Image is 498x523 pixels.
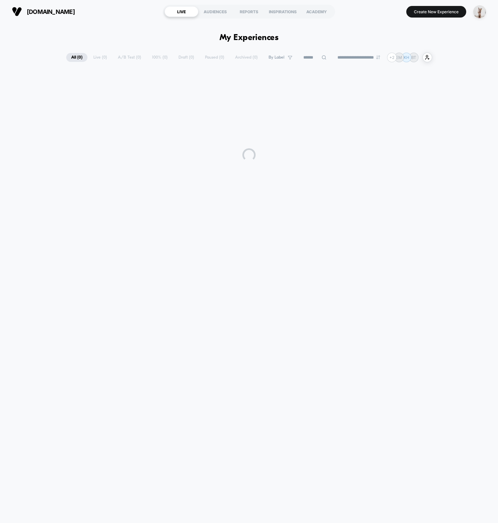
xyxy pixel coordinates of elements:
p: BT [411,55,416,60]
h1: My Experiences [220,33,279,43]
div: LIVE [165,6,198,17]
button: Create New Experience [406,6,466,18]
button: ppic [471,5,488,19]
span: By Label [269,55,284,60]
p: EM [396,55,402,60]
div: REPORTS [232,6,266,17]
div: ACADEMY [300,6,333,17]
span: [DOMAIN_NAME] [27,8,75,15]
button: [DOMAIN_NAME] [10,6,77,17]
div: + 2 [387,53,397,62]
p: KH [404,55,409,60]
img: ppic [473,5,486,18]
span: All ( 0 ) [66,53,87,62]
div: AUDIENCES [198,6,232,17]
img: end [376,55,380,59]
img: Visually logo [12,7,22,17]
div: INSPIRATIONS [266,6,300,17]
